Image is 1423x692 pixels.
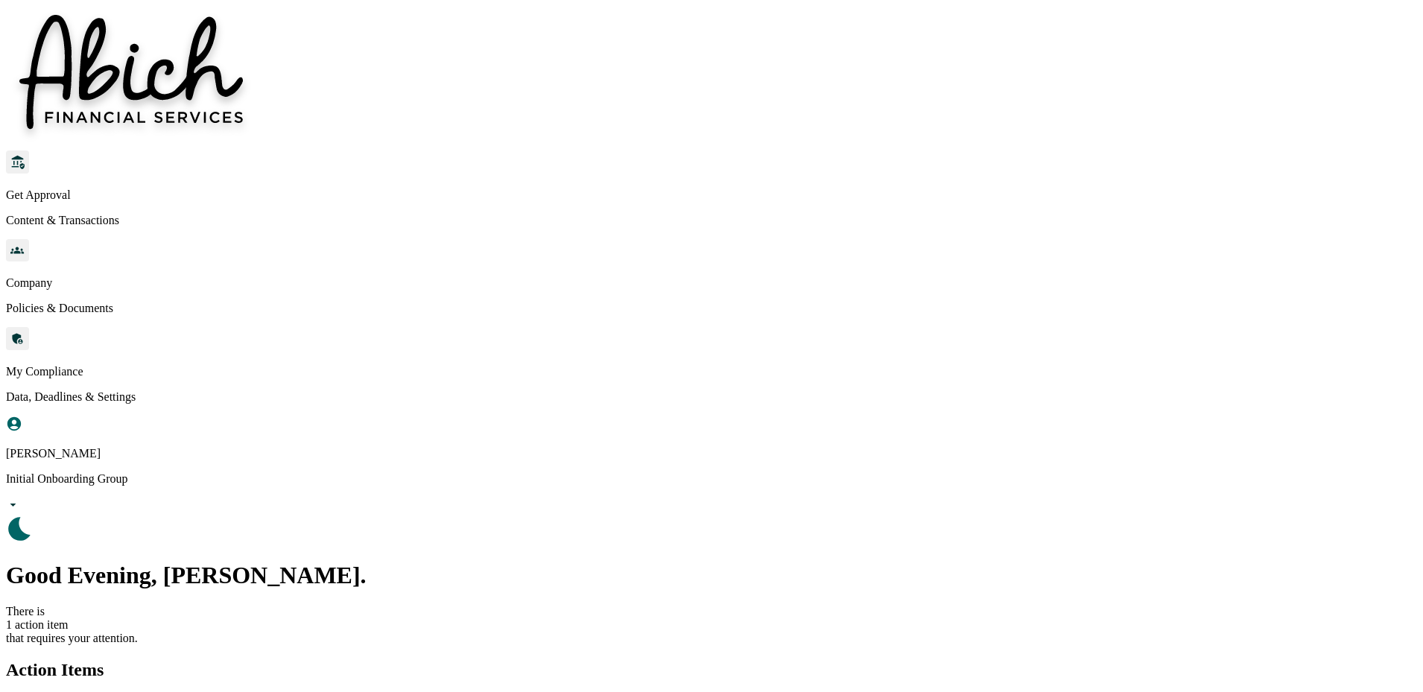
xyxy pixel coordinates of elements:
p: Data, Deadlines & Settings [6,390,1417,404]
p: Policies & Documents [6,302,1417,315]
div: that requires your attention. [6,632,1417,645]
p: [PERSON_NAME] [6,447,1417,460]
p: Content & Transactions [6,214,1417,227]
h1: Good Evening, [PERSON_NAME]. [6,562,1417,589]
p: My Compliance [6,365,1417,378]
h2: Action Items [6,660,1417,680]
div: 1 action item [6,618,1417,632]
p: Company [6,276,1417,290]
p: Initial Onboarding Group [6,472,1417,486]
img: logo [6,6,256,147]
p: Get Approval [6,188,1417,202]
div: There is [6,605,1417,618]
